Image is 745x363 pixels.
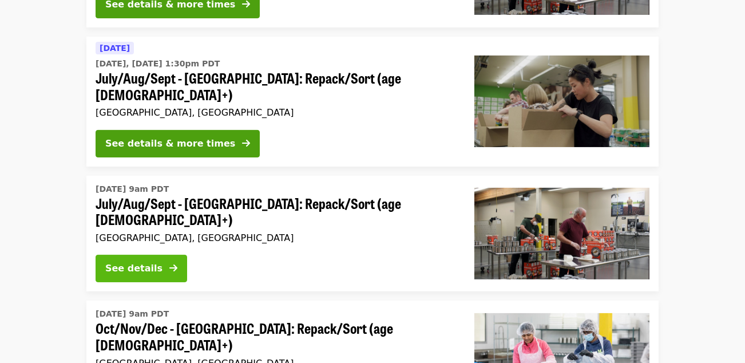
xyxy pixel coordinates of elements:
time: [DATE] 9am PDT [96,308,169,320]
span: July/Aug/Sept - [GEOGRAPHIC_DATA]: Repack/Sort (age [DEMOGRAPHIC_DATA]+) [96,70,456,103]
img: July/Aug/Sept - Portland: Repack/Sort (age 16+) organized by Oregon Food Bank [474,188,649,279]
div: See details [105,262,163,275]
div: [GEOGRAPHIC_DATA], [GEOGRAPHIC_DATA] [96,232,456,243]
button: See details [96,255,187,282]
img: July/Aug/Sept - Portland: Repack/Sort (age 8+) organized by Oregon Food Bank [474,56,649,147]
a: See details for "July/Aug/Sept - Portland: Repack/Sort (age 8+)" [86,37,659,167]
time: [DATE], [DATE] 1:30pm PDT [96,58,220,70]
i: arrow-right icon [169,263,177,274]
span: July/Aug/Sept - [GEOGRAPHIC_DATA]: Repack/Sort (age [DEMOGRAPHIC_DATA]+) [96,195,456,228]
button: See details & more times [96,130,260,157]
time: [DATE] 9am PDT [96,183,169,195]
div: [GEOGRAPHIC_DATA], [GEOGRAPHIC_DATA] [96,107,456,118]
div: See details & more times [105,137,235,151]
a: See details for "July/Aug/Sept - Portland: Repack/Sort (age 16+)" [86,176,659,292]
span: Oct/Nov/Dec - [GEOGRAPHIC_DATA]: Repack/Sort (age [DEMOGRAPHIC_DATA]+) [96,320,456,353]
span: [DATE] [100,44,130,53]
i: arrow-right icon [242,138,250,149]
